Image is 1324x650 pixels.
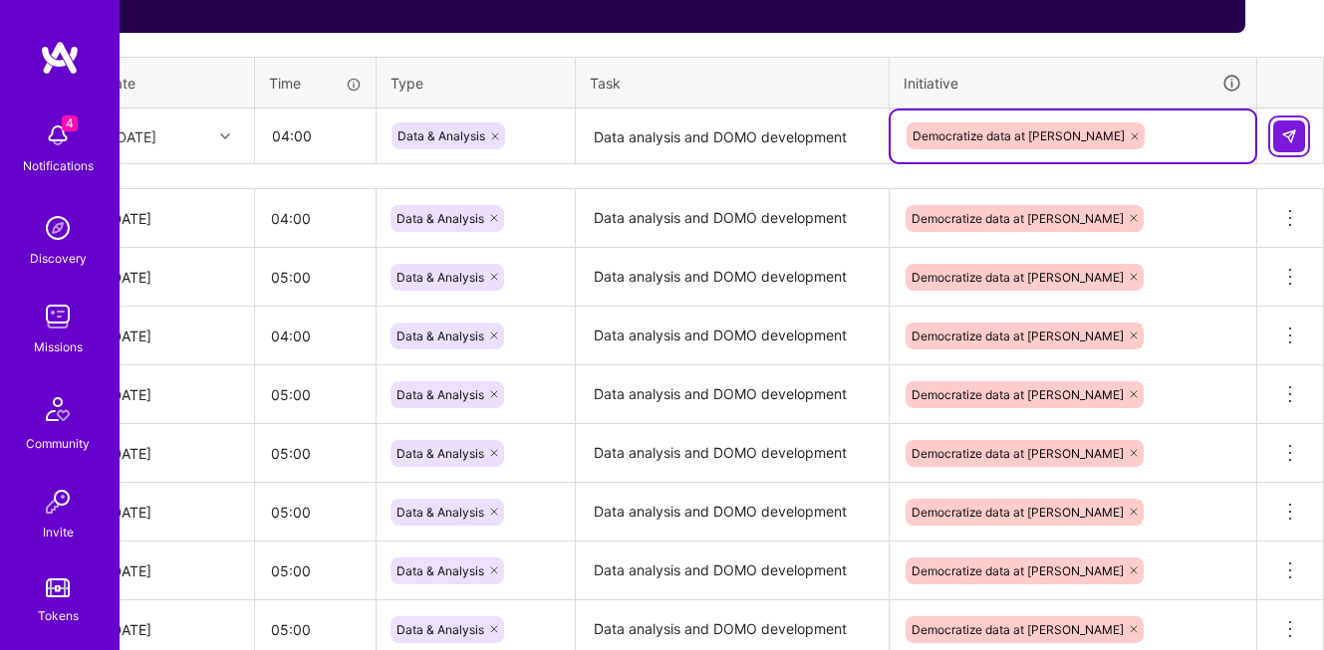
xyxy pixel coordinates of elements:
span: Democratize data at [PERSON_NAME] [912,505,1124,520]
span: Democratize data at [PERSON_NAME] [912,387,1124,402]
textarea: Data analysis and DOMO development [578,110,887,163]
img: discovery [38,208,78,248]
div: [DATE] [107,502,238,523]
input: HH:MM [255,368,376,421]
span: Democratize data at [PERSON_NAME] [913,128,1125,143]
span: Democratize data at [PERSON_NAME] [912,211,1124,226]
span: Democratize data at [PERSON_NAME] [912,270,1124,285]
div: Invite [43,522,74,542]
img: Submit [1281,128,1297,144]
span: Data & Analysis [397,211,484,226]
div: [DATE] [107,267,238,288]
div: Tokens [38,605,79,626]
div: Discovery [30,248,87,269]
span: Democratize data at [PERSON_NAME] [912,328,1124,343]
img: teamwork [38,297,78,336]
th: Task [576,57,890,108]
th: Date [91,57,255,108]
img: tokens [46,578,70,597]
div: [DATE] [112,125,156,146]
span: Democratize data at [PERSON_NAME] [912,446,1124,461]
span: 4 [62,115,78,131]
input: HH:MM [255,310,376,362]
div: Time [269,73,362,94]
span: Data & Analysis [397,387,484,402]
input: HH:MM [255,192,376,245]
textarea: Data analysis and DOMO development [578,250,887,305]
span: Data & Analysis [397,128,485,143]
span: Data & Analysis [397,563,484,578]
div: null [1273,120,1307,152]
input: HH:MM [255,486,376,539]
div: [DATE] [107,208,238,229]
div: Missions [34,336,83,357]
textarea: Data analysis and DOMO development [578,309,887,363]
div: [DATE] [107,384,238,405]
div: Community [26,433,90,454]
textarea: Data analysis and DOMO development [578,367,887,422]
span: Data & Analysis [397,270,484,285]
div: [DATE] [107,325,238,346]
div: [DATE] [107,560,238,581]
div: [DATE] [107,619,238,640]
span: Data & Analysis [397,328,484,343]
span: Democratize data at [PERSON_NAME] [912,563,1124,578]
span: Data & Analysis [397,622,484,637]
img: Invite [38,482,78,522]
div: [DATE] [107,443,238,464]
div: Notifications [23,155,94,176]
img: logo [40,40,80,76]
textarea: Data analysis and DOMO development [578,191,887,246]
div: Initiative [904,72,1242,95]
img: Community [34,385,82,433]
img: bell [38,115,78,155]
th: Type [377,57,576,108]
textarea: Data analysis and DOMO development [578,543,887,598]
span: Democratize data at [PERSON_NAME] [912,622,1124,637]
input: HH:MM [255,427,376,480]
input: HH:MM [256,109,375,162]
i: icon Chevron [220,131,230,141]
input: HH:MM [255,544,376,597]
input: HH:MM [255,251,376,304]
textarea: Data analysis and DOMO development [578,485,887,540]
span: Data & Analysis [397,446,484,461]
span: Data & Analysis [397,505,484,520]
textarea: Data analysis and DOMO development [578,426,887,481]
